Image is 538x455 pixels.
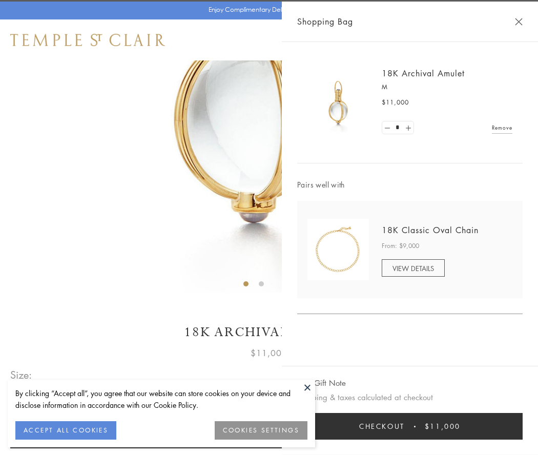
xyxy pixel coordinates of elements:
[382,259,445,277] a: VIEW DETAILS
[251,346,287,360] span: $11,000
[382,121,392,134] a: Set quantity to 0
[297,179,523,191] span: Pairs well with
[403,121,413,134] a: Set quantity to 2
[515,18,523,26] button: Close Shopping Bag
[209,5,325,15] p: Enjoy Complimentary Delivery & Returns
[382,82,512,92] p: M
[425,421,461,432] span: $11,000
[307,72,369,133] img: 18K Archival Amulet
[359,421,405,432] span: Checkout
[382,97,409,108] span: $11,000
[215,421,307,440] button: COOKIES SETTINGS
[297,391,523,404] p: Shipping & taxes calculated at checkout
[297,413,523,440] button: Checkout $11,000
[10,366,33,383] span: Size:
[392,263,434,273] span: VIEW DETAILS
[15,421,116,440] button: ACCEPT ALL COOKIES
[297,15,353,28] span: Shopping Bag
[382,68,465,79] a: 18K Archival Amulet
[10,323,528,341] h1: 18K Archival Amulet
[15,387,307,411] div: By clicking “Accept all”, you agree that our website can store cookies on your device and disclos...
[297,377,346,389] button: Add Gift Note
[382,241,419,251] span: From: $9,000
[382,224,479,236] a: 18K Classic Oval Chain
[307,219,369,280] img: N88865-OV18
[492,122,512,133] a: Remove
[10,34,165,46] img: Temple St. Clair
